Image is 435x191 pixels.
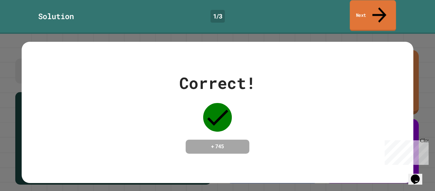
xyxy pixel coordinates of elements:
[3,3,44,40] div: Chat with us now!Close
[179,71,256,95] div: Correct!
[350,0,396,31] a: Next
[210,10,225,23] div: 1 / 3
[192,143,243,151] h4: + 745
[38,11,74,22] div: Solution
[382,138,429,165] iframe: chat widget
[408,165,429,185] iframe: chat widget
